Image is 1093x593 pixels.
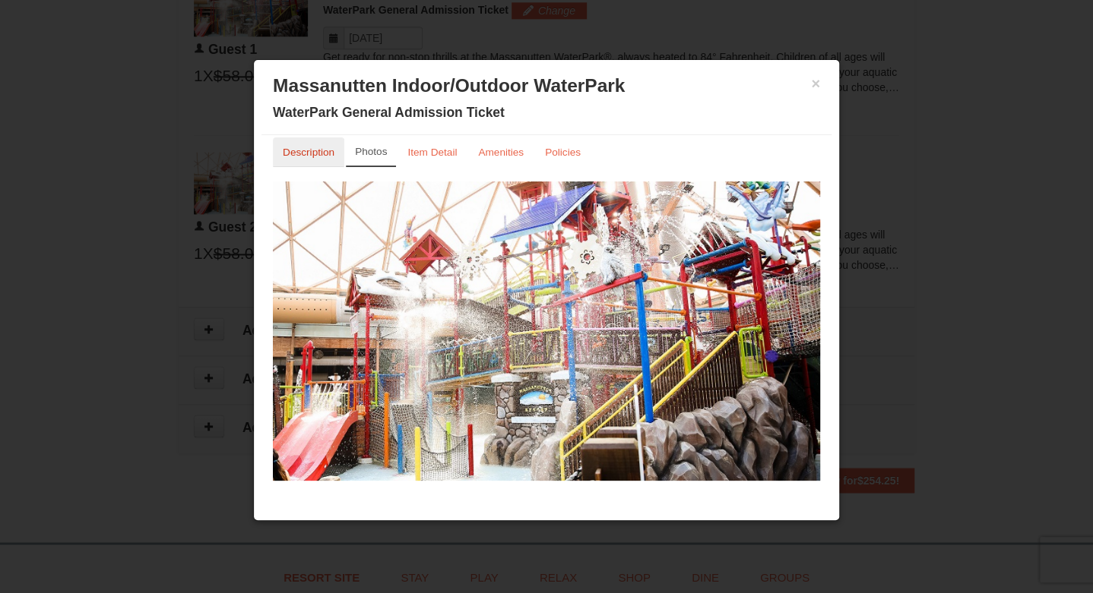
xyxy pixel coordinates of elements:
[273,74,820,97] h3: Massanutten Indoor/Outdoor WaterPark
[355,146,387,157] small: Photos
[407,147,457,158] small: Item Detail
[273,181,820,481] img: 6619917-1403-22d2226d.jpg
[535,137,591,167] a: Policies
[398,137,467,167] a: Item Detail
[478,147,524,158] small: Amenities
[273,137,344,167] a: Description
[283,147,334,158] small: Description
[468,137,534,167] a: Amenities
[811,76,820,91] button: ×
[545,147,581,158] small: Policies
[273,105,820,120] h4: WaterPark General Admission Ticket
[346,137,396,167] a: Photos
